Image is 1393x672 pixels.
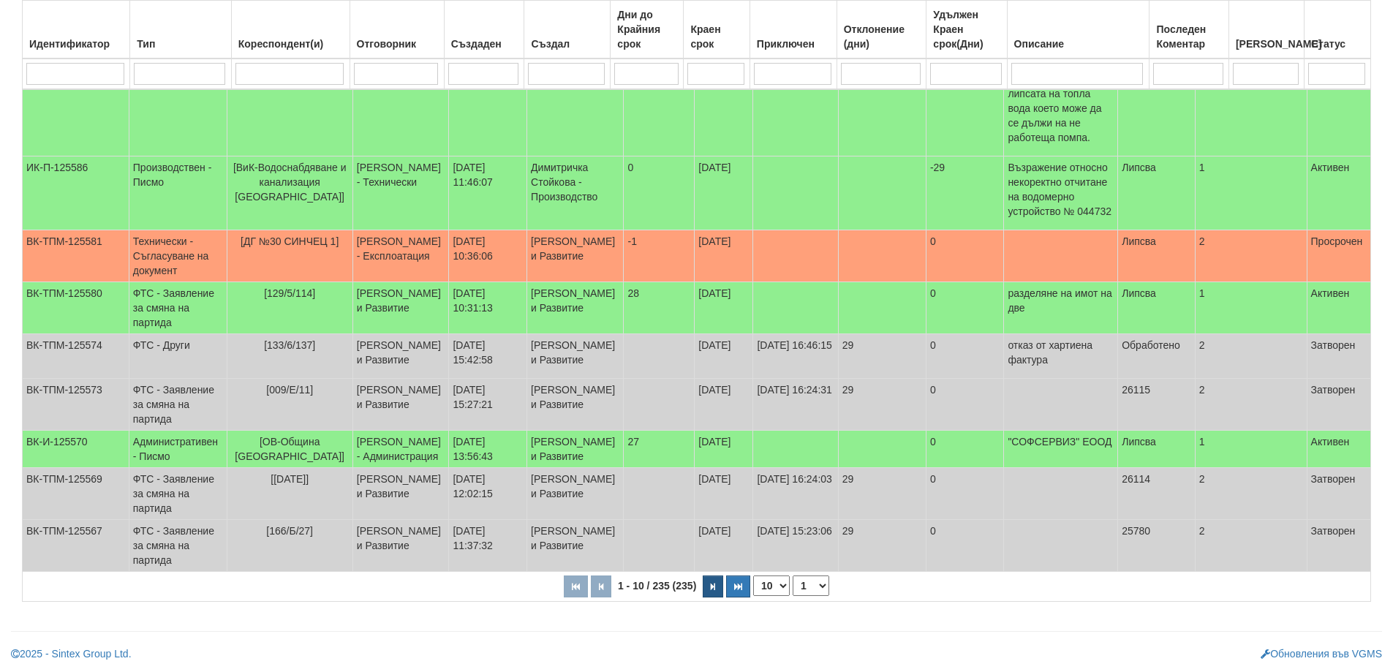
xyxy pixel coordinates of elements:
[1007,1,1149,59] th: Описание: No sort applied, activate to apply an ascending sort
[527,282,624,334] td: [PERSON_NAME] и Развитие
[695,156,753,230] td: [DATE]
[1195,379,1307,431] td: 2
[1122,525,1150,537] span: 25780
[134,34,227,54] div: Тип
[231,1,350,59] th: Кореспондент(и): No sort applied, activate to apply an ascending sort
[352,431,449,468] td: [PERSON_NAME] - Администрация
[1307,334,1370,379] td: Затворен
[1307,468,1370,520] td: Затворен
[527,520,624,572] td: [PERSON_NAME] и Развитие
[687,19,745,54] div: Краен срок
[264,339,315,351] span: [133/6/137]
[129,520,227,572] td: ФТС - Заявление за смяна на партида
[841,19,923,54] div: Отклонение (дни)
[235,436,344,462] span: [ОВ-Община [GEOGRAPHIC_DATA]]
[449,334,527,379] td: [DATE] 15:42:58
[1153,19,1225,54] div: Последен Коментар
[350,1,444,59] th: Отговорник: No sort applied, activate to apply an ascending sort
[627,436,639,448] span: 27
[611,1,684,59] th: Дни до Крайния срок: No sort applied, activate to apply an ascending sort
[1307,282,1370,334] td: Активен
[130,1,231,59] th: Тип: No sort applied, activate to apply an ascending sort
[352,282,449,334] td: [PERSON_NAME] и Развитие
[23,156,129,230] td: ИК-П-125586
[23,379,129,431] td: ВК-ТПМ-125573
[449,431,527,468] td: [DATE] 13:56:43
[1233,34,1300,54] div: [PERSON_NAME]
[695,230,753,282] td: [DATE]
[352,230,449,282] td: [PERSON_NAME] - Експлоатация
[524,1,611,59] th: Създал: No sort applied, activate to apply an ascending sort
[23,468,129,520] td: ВК-ТПМ-125569
[627,162,633,173] span: 0
[838,379,926,431] td: 29
[1307,156,1370,230] td: Активен
[1195,156,1307,230] td: 1
[449,156,527,230] td: [DATE] 11:46:07
[926,282,1003,334] td: 0
[129,431,227,468] td: Административен - Писмо
[449,379,527,431] td: [DATE] 15:27:21
[1228,1,1304,59] th: Брой Файлове: No sort applied, activate to apply an ascending sort
[1008,434,1114,449] p: "СОФСЕРВИЗ" ЕООД
[838,334,926,379] td: 29
[753,575,790,596] select: Брой редове на страница
[1008,160,1114,219] p: Възражение относно некоректно отчитане на водомерно устройство № 044732
[1008,338,1114,367] p: отказ от хартиена фактура
[527,379,624,431] td: [PERSON_NAME] и Развитие
[1304,1,1370,59] th: Статус: No sort applied, activate to apply an ascending sort
[527,156,624,230] td: Димитричка Стойкова - Производство
[352,334,449,379] td: [PERSON_NAME] и Развитие
[1122,339,1180,351] span: Обработено
[703,575,723,597] button: Следваща страница
[614,4,679,54] div: Дни до Крайния срок
[23,282,129,334] td: ВК-ТПМ-125580
[1122,436,1156,448] span: Липсва
[754,34,833,54] div: Приключен
[352,520,449,572] td: [PERSON_NAME] и Развитие
[241,235,339,247] span: [ДГ №30 СИНЧЕЦ 1]
[926,468,1003,520] td: 0
[1122,473,1150,485] span: 26114
[930,4,1003,54] div: Удължен Краен срок(Дни)
[352,468,449,520] td: [PERSON_NAME] и Развитие
[23,431,129,468] td: ВК-И-125570
[527,334,624,379] td: [PERSON_NAME] и Развитие
[926,1,1007,59] th: Удължен Краен срок(Дни): No sort applied, activate to apply an ascending sort
[753,468,838,520] td: [DATE] 16:24:03
[1195,468,1307,520] td: 2
[129,156,227,230] td: Производствен - Писмо
[1149,1,1229,59] th: Последен Коментар: No sort applied, activate to apply an ascending sort
[1261,648,1382,660] a: Обновления във VGMS
[591,575,611,597] button: Предишна страница
[627,235,636,247] span: -1
[352,379,449,431] td: [PERSON_NAME] и Развитие
[1307,431,1370,468] td: Активен
[1308,34,1367,54] div: Статус
[23,334,129,379] td: ВК-ТПМ-125574
[264,287,315,299] span: [129/5/114]
[838,468,926,520] td: 29
[1307,230,1370,282] td: Просрочен
[235,34,346,54] div: Кореспондент(и)
[695,468,753,520] td: [DATE]
[926,334,1003,379] td: 0
[527,431,624,468] td: [PERSON_NAME] и Развитие
[233,162,347,203] span: [ВиК-Водоснабдяване и канализация [GEOGRAPHIC_DATA]]
[564,575,588,597] button: Първа страница
[23,520,129,572] td: ВК-ТПМ-125567
[695,379,753,431] td: [DATE]
[1307,520,1370,572] td: Затворен
[449,520,527,572] td: [DATE] 11:37:32
[271,473,309,485] span: [[DATE]]
[695,520,753,572] td: [DATE]
[266,384,313,396] span: [009/Е/11]
[1195,230,1307,282] td: 2
[926,431,1003,468] td: 0
[1195,520,1307,572] td: 2
[354,34,440,54] div: Отговорник
[1195,334,1307,379] td: 2
[695,282,753,334] td: [DATE]
[753,334,838,379] td: [DATE] 16:46:15
[614,580,700,592] span: 1 - 10 / 235 (235)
